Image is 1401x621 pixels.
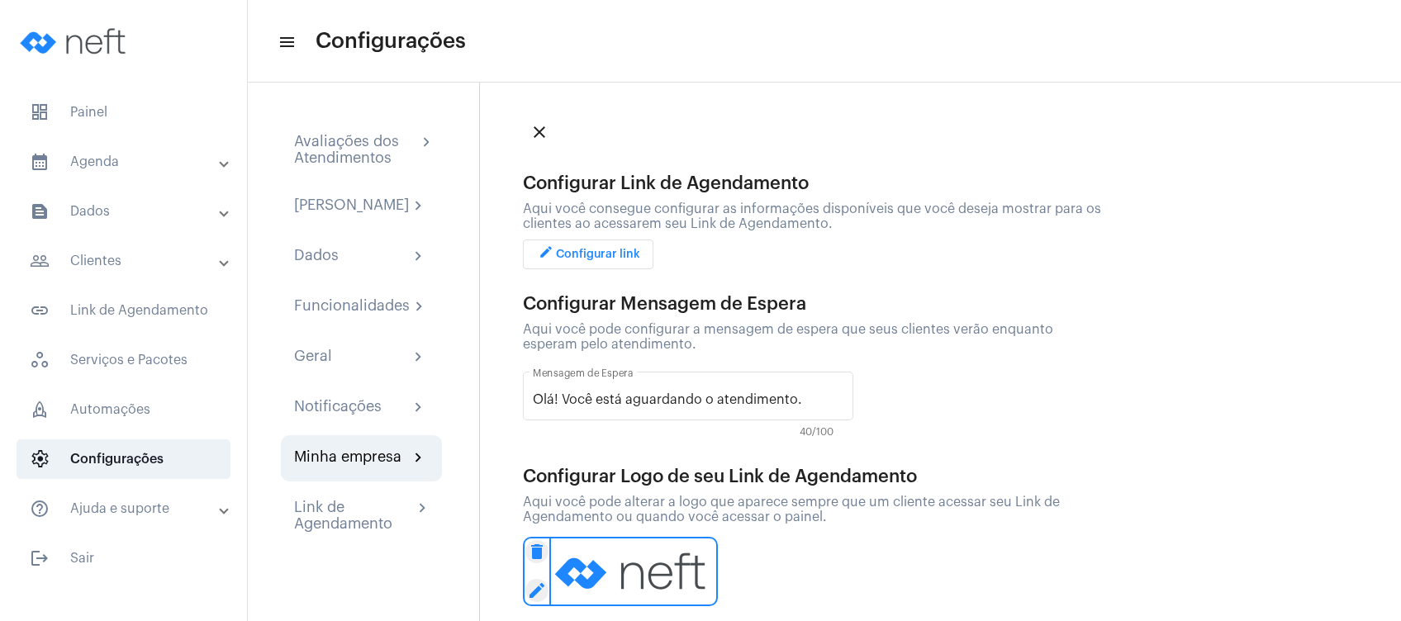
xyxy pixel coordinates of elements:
mat-panel-title: Ajuda e suporte [30,499,221,519]
mat-icon: chevron_right [409,348,429,367]
mat-icon: edit [536,244,556,264]
mat-icon: chevron_right [409,197,429,216]
div: Aqui você pode alterar a logo que aparece sempre que um cliente acessar seu Link de Agendamento o... [523,495,1101,524]
span: Sair [17,538,230,578]
div: Link de Agendamento [294,499,413,532]
mat-icon: sidenav icon [30,152,50,172]
span: Serviços e Pacotes [17,340,230,380]
div: Geral [294,348,332,367]
div: Aqui você pode configurar a mensagem de espera que seus clientes verão enquanto esperam pelo aten... [523,322,1101,352]
mat-icon: chevron_right [413,499,429,519]
input: Olá! Você está aguardando o atendimento. [533,392,824,407]
mat-icon: sidenav icon [30,548,50,568]
mat-icon: close [530,122,549,142]
span: sidenav icon [30,350,50,370]
button: Configurar link [523,239,653,269]
div: Dados [294,247,339,267]
div: Notificações [294,398,382,418]
mat-icon: sidenav icon [30,499,50,519]
span: 40/100 [800,427,833,438]
div: Minha empresa [294,448,401,468]
span: Painel [17,92,230,132]
mat-icon: sidenav icon [30,251,50,271]
mat-expansion-panel-header: sidenav iconClientes [10,241,247,281]
mat-icon: chevron_right [409,448,429,468]
mat-panel-title: Dados [30,201,221,221]
mat-expansion-panel-header: sidenav iconAjuda e suporte [10,489,247,529]
mat-icon: sidenav icon [30,301,50,320]
mat-icon: sidenav icon [278,32,294,52]
div: Avaliações dos Atendimentos [294,133,417,166]
div: [PERSON_NAME] [294,197,409,216]
mat-icon: text [824,387,843,407]
span: Configurações [17,439,230,479]
span: Automações [17,390,230,429]
span: sidenav icon [30,102,50,122]
span: sidenav icon [30,400,50,420]
mat-icon: edit [525,579,549,602]
mat-expansion-panel-header: sidenav iconDados [10,192,247,231]
span: Link de Agendamento [17,291,230,330]
span: Configurações [316,28,466,55]
img: logo-neft-novo-2.png [549,537,718,606]
span: Configurar link [536,249,640,260]
mat-icon: chevron_right [417,133,429,153]
mat-icon: sidenav icon [30,201,50,221]
mat-icon: chevron_right [409,247,429,267]
mat-expansion-panel-header: sidenav iconAgenda [10,142,247,182]
mat-icon: chevron_right [410,297,429,317]
mat-icon: delete [525,540,549,563]
div: Funcionalidades [294,297,410,317]
div: Aqui você consegue configurar as informações disponíveis que você deseja mostrar para os clientes... [523,201,1101,231]
div: Configurar Mensagem de Espera [523,294,1101,314]
div: Configurar Logo de seu Link de Agendamento [523,467,1101,486]
mat-panel-title: Clientes [30,251,221,271]
div: Configurar Link de Agendamento [523,173,1101,193]
span: sidenav icon [30,449,50,469]
img: logo-neft-novo-2.png [13,8,137,74]
mat-icon: chevron_right [409,398,429,418]
mat-panel-title: Agenda [30,152,221,172]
